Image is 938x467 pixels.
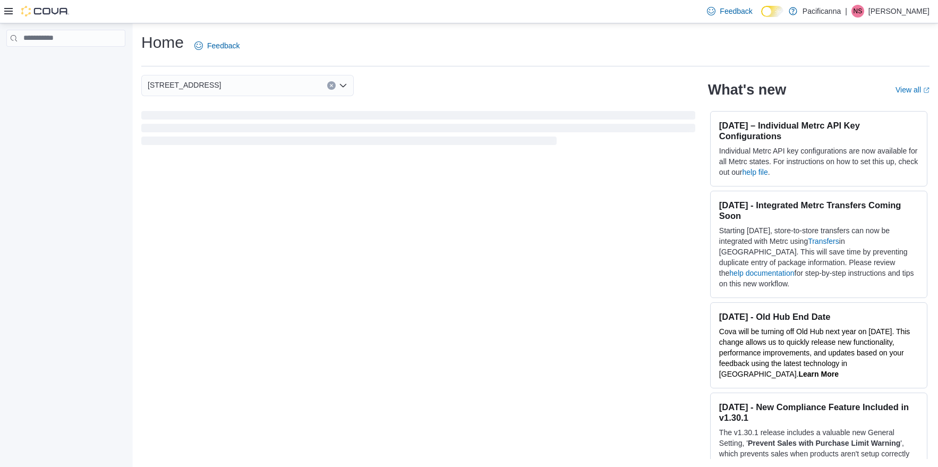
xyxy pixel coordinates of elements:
[761,17,762,18] span: Dark Mode
[719,146,918,177] p: Individual Metrc API key configurations are now available for all Metrc states. For instructions ...
[729,269,794,277] a: help documentation
[720,6,752,16] span: Feedback
[207,40,240,51] span: Feedback
[719,120,918,141] h3: [DATE] – Individual Metrc API Key Configurations
[808,237,839,245] a: Transfers
[21,6,69,16] img: Cova
[719,311,918,322] h3: [DATE] - Old Hub End Date
[851,5,864,18] div: Neil Schuler
[148,79,221,91] span: [STREET_ADDRESS]
[896,86,930,94] a: View allExternal link
[190,35,244,56] a: Feedback
[854,5,863,18] span: NS
[719,402,918,423] h3: [DATE] - New Compliance Feature Included in v1.30.1
[798,370,838,378] a: Learn More
[708,81,786,98] h2: What's new
[6,49,125,74] nav: Complex example
[703,1,756,22] a: Feedback
[803,5,841,18] p: Pacificanna
[748,439,900,447] strong: Prevent Sales with Purchase Limit Warning
[923,87,930,94] svg: External link
[868,5,930,18] p: [PERSON_NAME]
[719,225,918,289] p: Starting [DATE], store-to-store transfers can now be integrated with Metrc using in [GEOGRAPHIC_D...
[719,327,910,378] span: Cova will be turning off Old Hub next year on [DATE]. This change allows us to quickly release ne...
[339,81,347,90] button: Open list of options
[141,113,695,147] span: Loading
[327,81,336,90] button: Clear input
[742,168,768,176] a: help file
[141,32,184,53] h1: Home
[719,200,918,221] h3: [DATE] - Integrated Metrc Transfers Coming Soon
[761,6,783,17] input: Dark Mode
[845,5,847,18] p: |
